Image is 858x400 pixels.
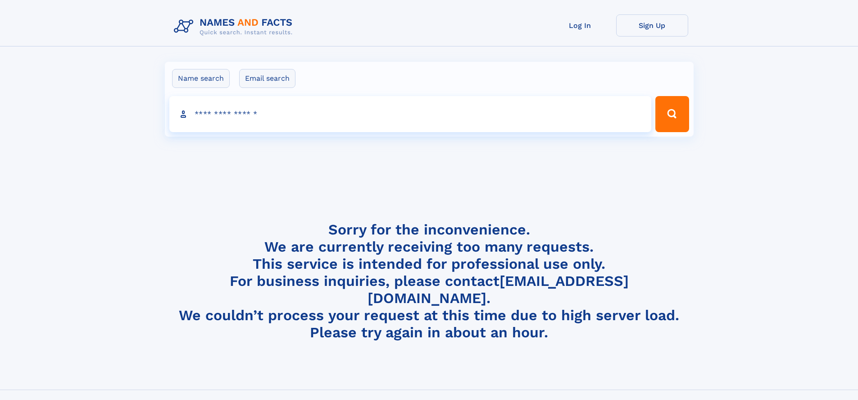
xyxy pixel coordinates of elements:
[172,69,230,88] label: Name search
[170,14,300,39] img: Logo Names and Facts
[239,69,295,88] label: Email search
[544,14,616,37] a: Log In
[655,96,689,132] button: Search Button
[169,96,652,132] input: search input
[170,221,688,341] h4: Sorry for the inconvenience. We are currently receiving too many requests. This service is intend...
[616,14,688,37] a: Sign Up
[368,272,629,307] a: [EMAIL_ADDRESS][DOMAIN_NAME]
